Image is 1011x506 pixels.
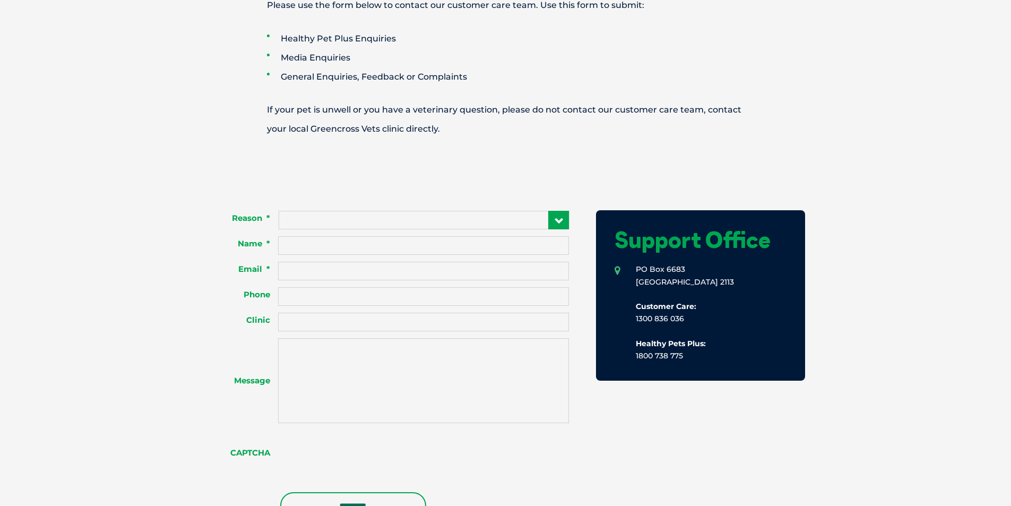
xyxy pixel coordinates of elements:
label: Reason [206,213,279,224]
label: Name [206,238,279,249]
b: Customer Care: [636,302,696,311]
label: Email [206,264,279,275]
label: CAPTCHA [206,448,279,458]
label: Clinic [206,315,279,325]
iframe: reCAPTCHA [278,434,439,475]
b: Healthy Pets Plus: [636,339,706,348]
li: General Enquiries, Feedback or Complaints [267,67,782,87]
li: Media Enquiries [267,48,782,67]
li: Healthy Pet Plus Enquiries [267,29,782,48]
li: PO Box 6683 [GEOGRAPHIC_DATA] 2113 1300 836 036 1800 738 775 [615,263,787,362]
label: Message [206,375,279,386]
p: If your pet is unwell or you have a veterinary question, please do not contact our customer care ... [230,100,782,139]
h1: Support Office [615,229,787,251]
label: Phone [206,289,279,300]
